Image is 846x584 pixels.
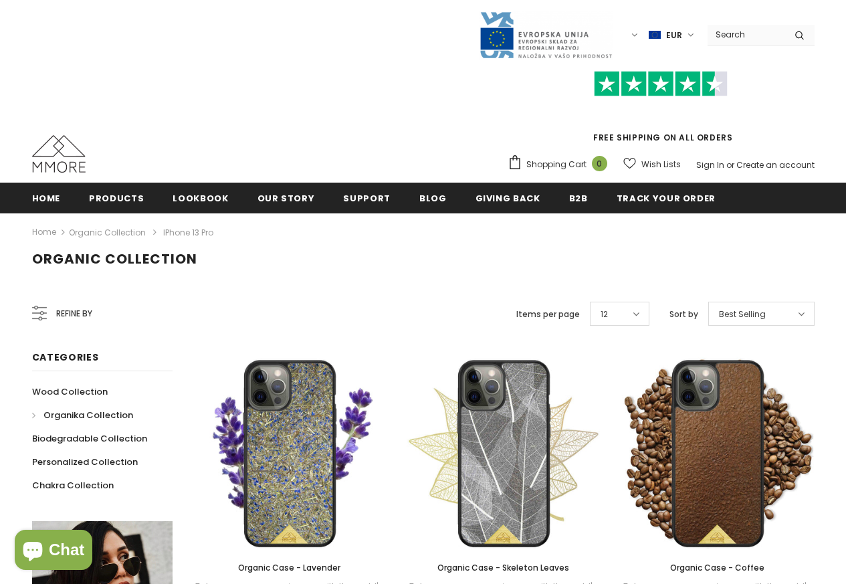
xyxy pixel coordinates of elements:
span: Organic Case - Coffee [670,562,764,573]
span: Organic Case - Skeleton Leaves [437,562,569,573]
a: Track your order [617,183,716,213]
span: Blog [419,192,447,205]
span: Our Story [257,192,315,205]
a: Organic Collection [69,227,146,238]
span: Shopping Cart [526,158,587,171]
a: B2B [569,183,588,213]
span: Organic Collection [32,250,197,268]
a: Our Story [257,183,315,213]
a: Javni Razpis [479,29,613,40]
span: Refine by [56,306,92,321]
a: Wish Lists [623,153,681,176]
span: Giving back [475,192,540,205]
span: B2B [569,192,588,205]
span: 12 [601,308,608,321]
a: Create an account [736,159,815,171]
a: Home [32,183,61,213]
span: EUR [666,29,682,42]
img: MMORE Cases [32,135,86,173]
span: Wish Lists [641,158,681,171]
a: Giving back [475,183,540,213]
span: Wood Collection [32,385,108,398]
a: Home [32,224,56,241]
label: Items per page [516,308,580,321]
img: Trust Pilot Stars [594,71,728,97]
a: Products [89,183,144,213]
a: Sign In [696,159,724,171]
span: Track your order [617,192,716,205]
a: Lookbook [173,183,228,213]
a: Chakra Collection [32,474,114,497]
a: Organic Case - Coffee [621,561,815,575]
img: Javni Razpis [479,11,613,60]
label: Sort by [669,308,698,321]
span: FREE SHIPPING ON ALL ORDERS [508,77,815,143]
inbox-online-store-chat: Shopify online store chat [11,530,96,573]
span: Personalized Collection [32,456,138,468]
span: Biodegradable Collection [32,432,147,445]
span: Organika Collection [43,409,133,421]
span: Home [32,192,61,205]
span: Categories [32,351,99,364]
span: iPhone 13 Pro [163,227,213,238]
a: Organic Case - Lavender [193,561,387,575]
a: Wood Collection [32,380,108,403]
span: support [343,192,391,205]
a: Blog [419,183,447,213]
span: or [726,159,734,171]
span: 0 [592,156,607,171]
a: Personalized Collection [32,450,138,474]
span: Best Selling [719,308,766,321]
iframe: Customer reviews powered by Trustpilot [508,96,815,131]
input: Search Site [708,25,784,44]
a: Organic Case - Skeleton Leaves [407,561,601,575]
a: Organika Collection [32,403,133,427]
span: Organic Case - Lavender [238,562,340,573]
a: support [343,183,391,213]
span: Chakra Collection [32,479,114,492]
span: Products [89,192,144,205]
span: Lookbook [173,192,228,205]
a: Biodegradable Collection [32,427,147,450]
a: Shopping Cart 0 [508,155,614,175]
